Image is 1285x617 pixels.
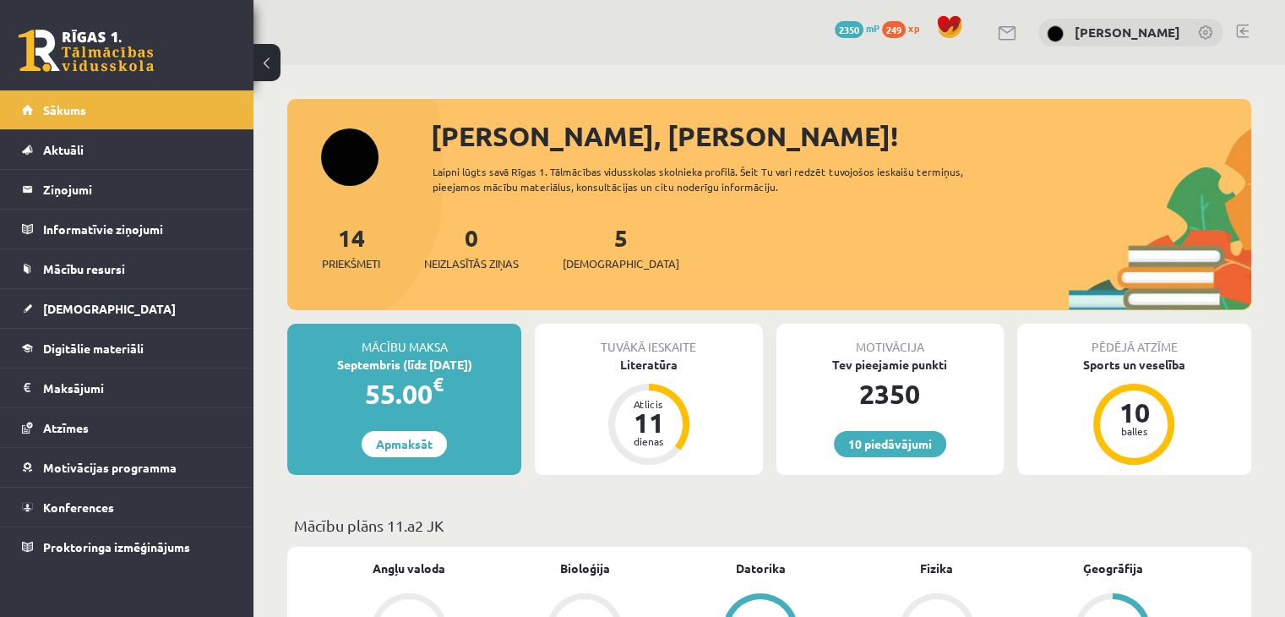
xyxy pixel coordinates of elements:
div: Motivācija [776,324,1004,356]
a: Sākums [22,90,232,129]
div: Septembris (līdz [DATE]) [287,356,521,374]
div: Literatūra [535,356,762,374]
a: Mācību resursi [22,249,232,288]
span: Sākums [43,102,86,117]
a: 5[DEMOGRAPHIC_DATA] [563,222,679,272]
span: 2350 [835,21,863,38]
div: Tuvākā ieskaite [535,324,762,356]
legend: Informatīvie ziņojumi [43,210,232,248]
a: Motivācijas programma [22,448,232,487]
a: 10 piedāvājumi [834,431,946,457]
a: 0Neizlasītās ziņas [424,222,519,272]
div: 10 [1108,399,1159,426]
div: Laipni lūgts savā Rīgas 1. Tālmācības vidusskolas skolnieka profilā. Šeit Tu vari redzēt tuvojošo... [433,164,1011,194]
legend: Maksājumi [43,369,232,407]
span: Motivācijas programma [43,460,177,475]
a: Literatūra Atlicis 11 dienas [535,356,762,467]
div: Sports un veselība [1017,356,1251,374]
a: Ģeogrāfija [1082,560,1142,577]
span: [DEMOGRAPHIC_DATA] [563,255,679,272]
div: 55.00 [287,374,521,414]
span: mP [866,21,879,35]
a: Proktoringa izmēģinājums [22,527,232,566]
a: Atzīmes [22,408,232,447]
span: Priekšmeti [322,255,380,272]
span: Atzīmes [43,420,89,435]
a: Aktuāli [22,130,232,169]
a: 14Priekšmeti [322,222,380,272]
a: [DEMOGRAPHIC_DATA] [22,289,232,328]
a: Apmaksāt [362,431,447,457]
p: Mācību plāns 11.a2 JK [294,514,1244,537]
span: Neizlasītās ziņas [424,255,519,272]
a: Maksājumi [22,369,232,407]
a: 2350 mP [835,21,879,35]
legend: Ziņojumi [43,170,232,209]
a: Rīgas 1. Tālmācības vidusskola [19,30,154,72]
div: Tev pieejamie punkti [776,356,1004,374]
span: xp [908,21,919,35]
div: Atlicis [623,399,674,409]
a: 249 xp [882,21,928,35]
div: dienas [623,436,674,446]
span: [DEMOGRAPHIC_DATA] [43,301,176,316]
span: Konferences [43,500,114,515]
span: Digitālie materiāli [43,341,144,356]
a: Bioloģija [560,560,610,577]
div: 11 [623,409,674,436]
a: Angļu valoda [373,560,445,577]
a: Ziņojumi [22,170,232,209]
div: balles [1108,426,1159,436]
a: Sports un veselība 10 balles [1017,356,1251,467]
a: Datorika [736,560,786,577]
a: Digitālie materiāli [22,329,232,368]
img: Paula Mūrniece [1047,25,1064,42]
a: [PERSON_NAME] [1075,24,1180,41]
div: Pēdējā atzīme [1017,324,1251,356]
div: Mācību maksa [287,324,521,356]
a: Informatīvie ziņojumi [22,210,232,248]
span: 249 [882,21,906,38]
span: Mācību resursi [43,261,125,276]
a: Fizika [920,560,953,577]
div: 2350 [776,374,1004,414]
span: € [433,372,444,396]
span: Proktoringa izmēģinājums [43,539,190,554]
div: [PERSON_NAME], [PERSON_NAME]! [431,116,1251,156]
span: Aktuāli [43,142,84,157]
a: Konferences [22,488,232,527]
